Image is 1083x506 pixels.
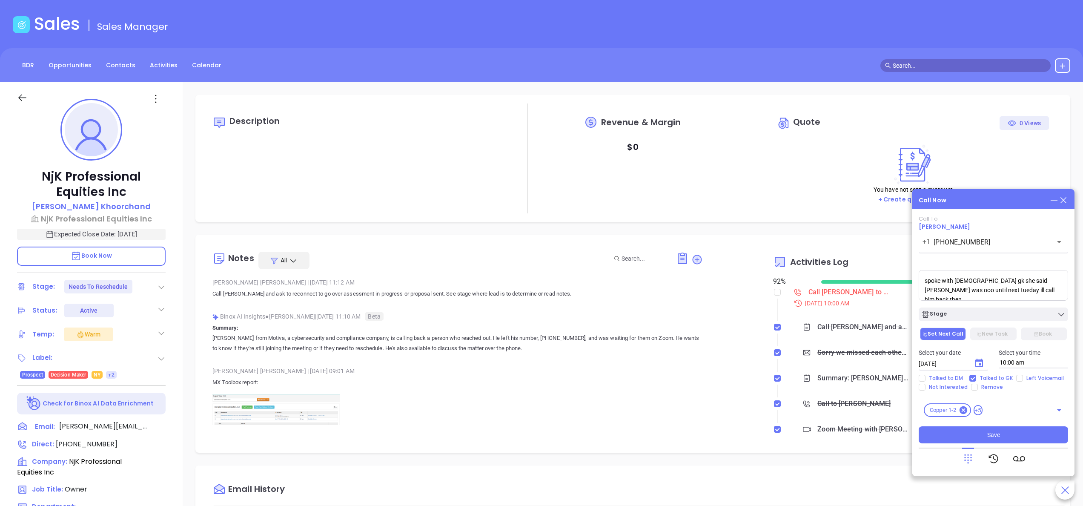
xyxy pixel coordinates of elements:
a: Activities [145,58,183,72]
div: Copper 1-2 [924,403,971,417]
a: BDR [17,58,39,72]
span: Talked to GK [976,375,1016,382]
span: Revenue & Margin [601,118,681,126]
span: Owner [65,484,87,494]
div: Temp: [32,328,54,341]
div: Notes [228,254,254,262]
button: Stage [919,308,1068,321]
span: [PHONE_NUMBER] [56,439,117,449]
button: Open [1053,404,1065,416]
input: Enter phone number or name [934,237,1040,247]
button: + Create quote on CW [876,195,951,204]
div: Active [80,304,97,317]
div: Call [PERSON_NAME] and ask to reconnect to go over assessment in progress or proposal sent. See s... [817,321,908,333]
div: Zoom Meeting with [PERSON_NAME] [817,423,908,436]
p: [PERSON_NAME] from Motiva, a cybersecurity and compliance company, is calling back a person who r... [212,333,703,354]
img: UsAAAABklEQVQDAHR2SLWB6MpJAAAAAElFTkSuQmCC [212,394,340,450]
span: Book Now [71,251,112,260]
button: New Task [970,328,1016,340]
span: Decision Maker [51,370,86,379]
div: Stage [921,310,947,319]
span: NY [94,370,100,379]
button: Save [919,426,1068,443]
input: Search… [893,61,1046,70]
div: Call [PERSON_NAME] to reconnect on a zoom meeting - [PERSON_NAME] [808,286,889,299]
div: [PERSON_NAME] [PERSON_NAME] [DATE] 11:12 AM [212,276,703,289]
div: Email History [228,485,285,496]
span: | [307,279,309,286]
span: Copper 1-2 [925,406,961,414]
div: Warm [76,329,100,339]
p: Expected Close Date: [DATE] [17,229,166,240]
span: Job Title: [32,485,63,494]
div: Call to [PERSON_NAME] [817,397,891,410]
span: Company: [32,457,67,466]
span: Left Voicemail [1023,375,1067,382]
a: NjK Professional Equities Inc [17,213,166,224]
span: Email: [35,421,55,432]
span: Remove [978,384,1006,391]
span: [PERSON_NAME][EMAIL_ADDRESS][DOMAIN_NAME] [59,421,149,431]
p: Select your time [999,348,1069,357]
h1: Sales [34,14,80,34]
div: Stage: [32,280,55,293]
a: [PERSON_NAME] [919,222,970,231]
div: 0 Views [1008,116,1041,130]
img: svg%3e [212,314,219,320]
div: Status: [32,304,57,317]
p: Select your date [919,348,988,357]
input: MM/DD/YYYY [919,359,967,368]
div: Binox AI Insights [PERSON_NAME] | [DATE] 11:10 AM [212,310,703,323]
img: Circle dollar [777,116,791,130]
span: Activities Log [790,258,848,266]
img: Ai-Enrich-DaqCidB-.svg [26,396,41,411]
span: +2 [108,370,114,379]
div: Call Now [919,196,946,205]
input: Search... [622,254,667,263]
p: +1 [923,237,930,247]
a: Opportunities [43,58,97,72]
span: All [281,256,287,264]
span: +5 [974,405,982,415]
span: Quote [793,116,821,128]
span: Not Interested [925,384,971,391]
span: search [885,63,891,69]
img: profile-user [65,103,118,156]
p: Call [PERSON_NAME] and ask to reconnect to go over assessment in progress or proposal sent. See s... [212,289,703,299]
button: Book [1021,328,1067,340]
button: Set Next Call [920,328,966,340]
div: [DATE] 10:00 AM [788,299,1053,308]
a: [PERSON_NAME] Khoorchand [32,201,150,213]
div: 92 % [773,276,811,287]
p: [PERSON_NAME] Khoorchand [32,201,150,212]
div: Sorry we missed each other—I waited for a while [817,346,908,359]
span: Prospect [22,370,43,379]
span: NjK Professional Equities Inc [17,457,122,477]
p: You have not sent a quote yet [874,185,953,194]
span: Description [229,115,280,127]
p: NjK Professional Equities Inc [17,169,166,200]
img: Create on CWSell [890,144,936,185]
a: Calendar [187,58,226,72]
span: Beta [365,312,383,321]
span: Call To [919,215,938,223]
div: Label: [32,351,53,364]
p: Check for Binox AI Data Enrichment [43,399,154,408]
button: Open [1053,236,1065,248]
span: Talked to DM [925,375,966,382]
a: + Create quote on CW [878,195,948,204]
span: | [307,368,309,374]
p: MX Toolbox report: [212,377,703,388]
span: ● [265,313,269,320]
div: Needs To Reschedule [69,280,128,293]
div: Summary: [PERSON_NAME] from Motiva, a cybersecurity and compliance company, is calling back a per... [817,372,908,385]
span: Sales Manager [97,20,168,33]
button: Choose date, selected date is Oct 7, 2025 [971,355,988,372]
b: Summary: [212,325,238,331]
div: [PERSON_NAME] [PERSON_NAME] [DATE] 09:01 AM [212,365,703,377]
span: Save [987,430,1000,440]
p: $ 0 [627,139,638,155]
